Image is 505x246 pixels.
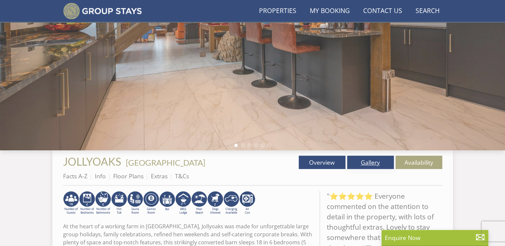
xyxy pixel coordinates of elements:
a: Facts A-Z [63,172,87,180]
a: T&Cs [175,172,189,180]
a: My Booking [307,4,352,19]
img: AD_4nXdjbGEeivCGLLmyT_JEP7bTfXsjgyLfnLszUAQeQ4RcokDYHVBt5R8-zTDbAVICNoGv1Dwc3nsbUb1qR6CAkrbZUeZBN... [127,191,143,215]
p: Enquire Now [385,233,485,242]
img: Group Stays [63,3,142,19]
a: Info [95,172,106,180]
img: AD_4nXdrZMsjcYNLGsKuA84hRzvIbesVCpXJ0qqnwZoX5ch9Zjv73tWe4fnFRs2gJ9dSiUubhZXckSJX_mqrZBmYExREIfryF... [143,191,159,215]
img: AD_4nXcpX5uDwed6-YChlrI2BYOgXwgg3aqYHOhRm0XfZB-YtQW2NrmeCr45vGAfVKUq4uWnc59ZmEsEzoF5o39EWARlT1ewO... [111,191,127,215]
img: AD_4nXfYPvMEahyCUEJbjXEwZHPeXOSdRUhZQyExlew3ThbxzwHJZH_r2J4O9bAN46YhFKNf_K1zXAXm1rIXcWR0DjkYlXy5S... [159,191,175,215]
a: Search [413,4,442,19]
img: AD_4nXf-8oxCLiO1v-Tx8_Zqu38Rt-EzaILLjxB59jX5GOj3IkRX8Ys0koo7r9yizahOh2Z6poEkKUxS9Hr5pvbrFaqaIpgW6... [63,191,79,215]
a: Overview [299,156,345,169]
a: Properties [256,4,299,19]
img: AD_4nXcnT2OPG21WxYUhsl9q61n1KejP7Pk9ESVM9x9VetD-X_UXXoxAKaMRZGYNcSGiAsmGyKm0QlThER1osyFXNLmuYOVBV... [223,191,239,215]
a: JOLLYOAKS [63,155,123,168]
a: Contact Us [360,4,405,19]
span: JOLLYOAKS [63,155,121,168]
a: Extras [151,172,168,180]
a: Availability [396,156,442,169]
img: AD_4nXcXNpYDZXOBbgKRPEBCaCiOIsoVeJcYnRY4YZ47RmIfjOLfmwdYBtQTxcKJd6HVFC_WLGi2mB_1lWquKfYs6Lp6-6TPV... [95,191,111,215]
a: [GEOGRAPHIC_DATA] [126,158,205,167]
a: Floor Plans [113,172,144,180]
img: AD_4nXe7lJTbYb9d3pOukuYsm3GQOjQ0HANv8W51pVFfFFAC8dZrqJkVAnU455fekK_DxJuzpgZXdFqYqXRzTpVfWE95bX3Bz... [191,191,207,215]
a: Gallery [347,156,394,169]
img: AD_4nXfdu1WaBqbCvRx5dFd3XGC71CFesPHPPZknGuZzXQvBzugmLudJYyY22b9IpSVlKbnRjXo7AJLKEyhYodtd_Fvedgm5q... [175,191,191,215]
img: AD_4nXe7_8LrJK20fD9VNWAdfykBvHkWcczWBt5QOadXbvIwJqtaRaRf-iI0SeDpMmH1MdC9T1Vy22FMXzzjMAvSuTB5cJ7z5... [207,191,223,215]
img: AD_4nXeUPn_PHMaXHV7J9pY6zwX40fHNwi4grZZqOeCs8jntn3cqXJIl9N0ouvZfLpt8349PQS5yLNlr06ycjLFpfJV5rUFve... [79,191,95,215]
img: AD_4nXdeXYXDuocedYDJv7zU3kDxDdJw31zZd7-_z8QRu8-iTw239SIEnpn5dZlBfn6ZO7qyYyEarM-g_RsnxnZsuIfzgniVm... [239,191,255,215]
span: - [123,158,205,167]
